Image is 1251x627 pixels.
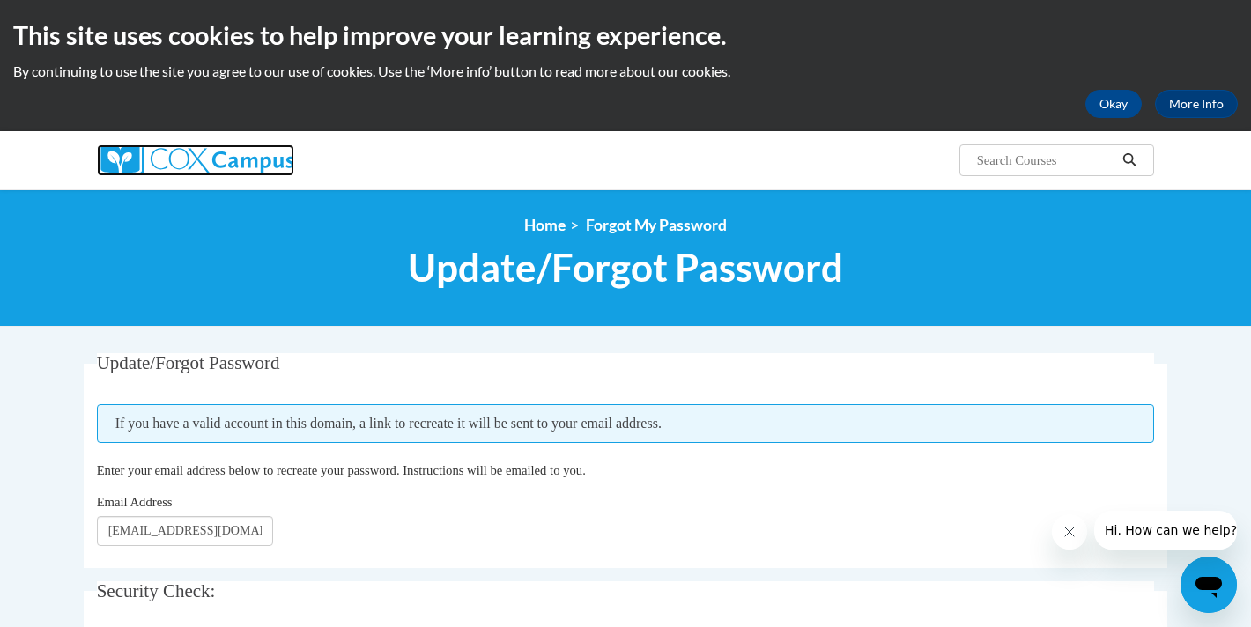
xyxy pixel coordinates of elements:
iframe: Button to launch messaging window [1181,557,1237,613]
span: Enter your email address below to recreate your password. Instructions will be emailed to you. [97,463,586,477]
iframe: Close message [1052,514,1087,550]
a: Cox Campus [97,144,432,176]
h2: This site uses cookies to help improve your learning experience. [13,18,1238,53]
span: Forgot My Password [586,216,727,234]
a: More Info [1155,90,1238,118]
input: Email [97,516,273,546]
span: Email Address [97,495,173,509]
button: Search [1116,150,1143,171]
img: Cox Campus [97,144,294,176]
span: If you have a valid account in this domain, a link to recreate it will be sent to your email addr... [97,404,1155,443]
span: Security Check: [97,580,216,601]
a: Home [524,216,566,234]
p: By continuing to use the site you agree to our use of cookies. Use the ‘More info’ button to read... [13,62,1238,81]
input: Search Courses [975,150,1116,171]
iframe: Message from company [1094,511,1237,550]
span: Update/Forgot Password [408,244,843,291]
button: Okay [1085,90,1142,118]
span: Update/Forgot Password [97,352,280,373]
